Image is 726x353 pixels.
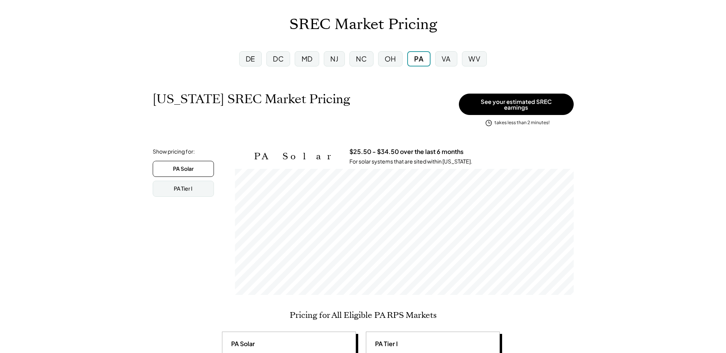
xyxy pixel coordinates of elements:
[349,158,472,165] div: For solar systems that are sited within [US_STATE].
[330,54,338,63] div: NJ
[254,151,338,162] h2: PA Solar
[228,340,255,348] div: PA Solar
[459,94,574,115] button: See your estimated SREC earnings
[385,54,396,63] div: OH
[414,54,423,63] div: PA
[468,54,480,63] div: WV
[153,148,195,155] div: Show pricing for:
[153,92,350,107] h1: [US_STATE] SREC Market Pricing
[442,54,451,63] div: VA
[356,54,367,63] div: NC
[372,340,398,348] div: PA Tier I
[173,165,194,173] div: PA Solar
[302,54,313,63] div: MD
[246,54,255,63] div: DE
[290,310,437,320] h2: Pricing for All Eligible PA RPS Markets
[494,120,550,126] div: takes less than 2 minutes!
[349,148,463,156] h3: $25.50 - $34.50 over the last 6 months
[174,185,193,193] div: PA Tier I
[273,54,284,63] div: DC
[289,16,437,34] h1: SREC Market Pricing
